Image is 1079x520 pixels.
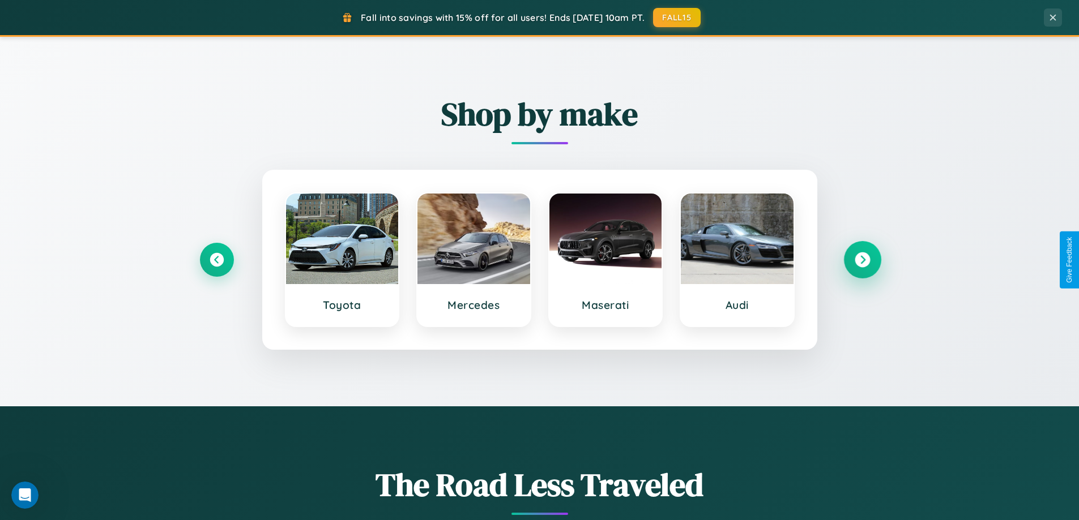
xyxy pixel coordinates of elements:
[297,298,387,312] h3: Toyota
[561,298,651,312] h3: Maserati
[11,482,39,509] iframe: Intercom live chat
[200,463,880,506] h1: The Road Less Traveled
[429,298,519,312] h3: Mercedes
[1065,237,1073,283] div: Give Feedback
[653,8,701,27] button: FALL15
[200,92,880,136] h2: Shop by make
[692,298,782,312] h3: Audi
[361,12,645,23] span: Fall into savings with 15% off for all users! Ends [DATE] 10am PT.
